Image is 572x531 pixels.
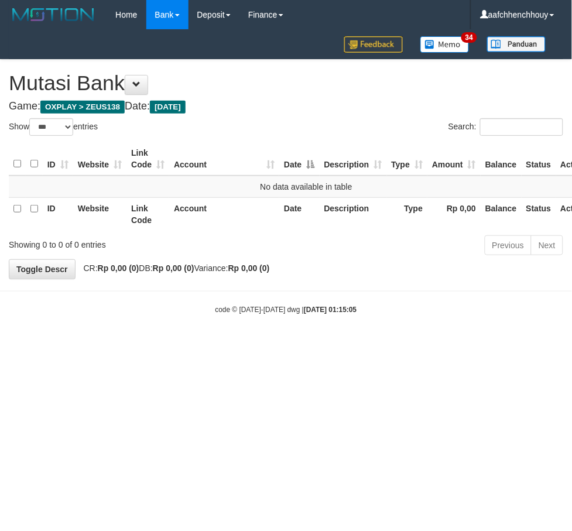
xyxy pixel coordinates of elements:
small: code © [DATE]-[DATE] dwg | [215,306,357,314]
th: Account: activate to sort column ascending [169,142,279,176]
a: Next [531,235,563,255]
h4: Game: Date: [9,101,563,112]
th: Date: activate to sort column descending [279,142,319,176]
strong: Rp 0,00 (0) [153,263,194,273]
th: Rp 0,00 [427,197,481,231]
strong: Rp 0,00 (0) [228,263,270,273]
img: panduan.png [487,36,546,52]
th: Status [522,142,556,176]
th: Balance [481,197,522,231]
th: Website [73,197,126,231]
th: Date [279,197,319,231]
strong: [DATE] 01:15:05 [304,306,357,314]
input: Search: [480,118,563,136]
img: Button%20Memo.svg [420,36,470,53]
h1: Mutasi Bank [9,71,563,95]
th: Description: activate to sort column ascending [320,142,387,176]
th: Balance [481,142,522,176]
select: Showentries [29,118,73,136]
th: Status [522,197,556,231]
strong: Rp 0,00 (0) [98,263,139,273]
span: 34 [461,32,477,43]
th: Type: activate to sort column ascending [387,142,428,176]
th: Account [169,197,279,231]
th: Website: activate to sort column ascending [73,142,126,176]
img: Feedback.jpg [344,36,403,53]
th: Description [320,197,387,231]
span: CR: DB: Variance: [78,263,270,273]
label: Search: [448,118,563,136]
label: Show entries [9,118,98,136]
div: Showing 0 to 0 of 0 entries [9,234,230,251]
th: Type [387,197,428,231]
a: Toggle Descr [9,259,76,279]
th: ID: activate to sort column ascending [43,142,73,176]
th: Link Code: activate to sort column ascending [126,142,169,176]
th: Amount: activate to sort column ascending [427,142,481,176]
a: 34 [412,29,478,59]
span: OXPLAY > ZEUS138 [40,101,125,114]
th: Link Code [126,197,169,231]
img: MOTION_logo.png [9,6,98,23]
a: Previous [485,235,532,255]
span: [DATE] [150,101,186,114]
th: ID [43,197,73,231]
